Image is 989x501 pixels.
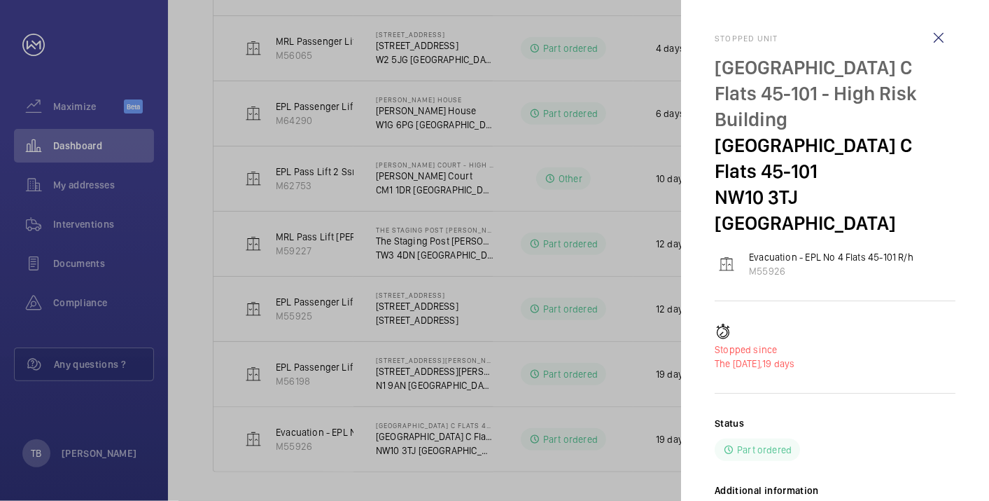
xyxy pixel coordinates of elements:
p: [GEOGRAPHIC_DATA] C Flats 45-101 - High Risk Building [715,55,955,132]
p: M55926 [749,264,913,278]
p: [GEOGRAPHIC_DATA] C Flats 45-101 [715,132,955,184]
p: NW10 3TJ [GEOGRAPHIC_DATA] [715,184,955,236]
h2: Status [715,416,744,430]
p: Stopped since [715,343,955,357]
span: The [DATE], [715,358,762,369]
p: Part ordered [737,443,792,457]
img: elevator.svg [718,256,735,273]
p: 19 days [715,357,955,371]
p: Evacuation - EPL No 4 Flats 45-101 R/h [749,250,913,264]
h2: Additional information [715,483,955,497]
h2: Stopped unit [715,34,955,43]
